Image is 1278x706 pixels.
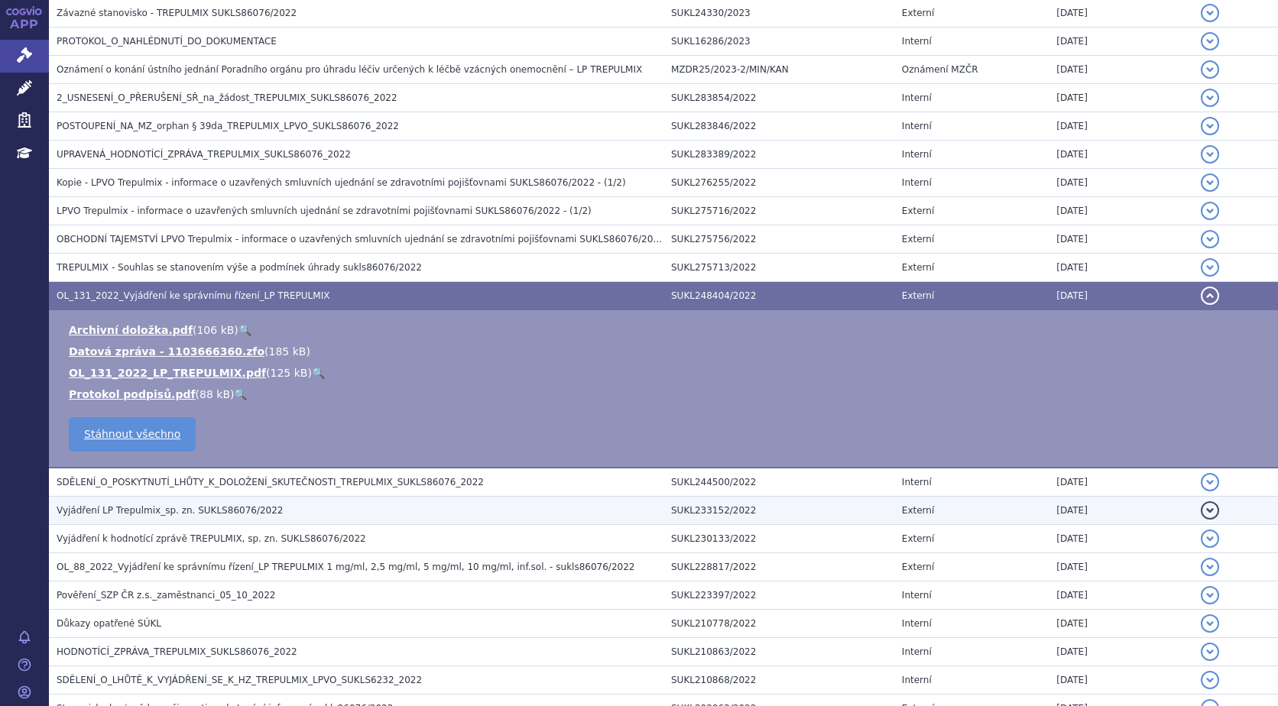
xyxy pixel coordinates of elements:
[663,254,894,282] td: SUKL275713/2022
[1201,230,1219,248] button: detail
[1201,4,1219,22] button: detail
[663,610,894,638] td: SUKL210778/2022
[663,225,894,254] td: SUKL275756/2022
[1049,84,1193,112] td: [DATE]
[1201,258,1219,277] button: detail
[69,387,1263,402] li: ( )
[1201,614,1219,633] button: detail
[57,149,351,160] span: UPRAVENÁ_HODNOTÍCÍ_ZPRÁVA_TREPULMIX_SUKLS86076_2022
[57,646,297,657] span: HODNOTÍCÍ_ZPRÁVA_TREPULMIX_SUKLS86076_2022
[1201,60,1219,79] button: detail
[663,28,894,56] td: SUKL16286/2023
[1049,112,1193,141] td: [DATE]
[57,121,399,131] span: POSTOUPENÍ_NA_MZ_orphan § 39da_TREPULMIX_LPVO_SUKLS86076_2022
[902,177,932,188] span: Interní
[238,324,251,336] a: 🔍
[902,206,934,216] span: Externí
[1049,225,1193,254] td: [DATE]
[1049,525,1193,553] td: [DATE]
[199,388,230,400] span: 88 kB
[69,365,1263,381] li: ( )
[69,322,1263,338] li: ( )
[1201,32,1219,50] button: detail
[57,234,696,245] span: OBCHODNÍ TAJEMSTVÍ LPVO Trepulmix - informace o uzavřených smluvních ujednání se zdravotními poji...
[1201,558,1219,576] button: detail
[57,8,297,18] span: Závazné stanovisko - TREPULMIX SUKLS86076/2022
[902,36,932,47] span: Interní
[663,141,894,169] td: SUKL283389/2022
[663,468,894,497] td: SUKL244500/2022
[1201,117,1219,135] button: detail
[902,92,932,103] span: Interní
[902,505,934,516] span: Externí
[663,553,894,581] td: SUKL228817/2022
[1049,169,1193,197] td: [DATE]
[1049,610,1193,638] td: [DATE]
[663,497,894,525] td: SUKL233152/2022
[663,282,894,310] td: SUKL248404/2022
[57,206,592,216] span: LPVO Trepulmix - informace o uzavřených smluvních ujednání se zdravotními pojišťovnami SUKLS86076...
[69,417,196,452] a: Stáhnout všechno
[69,388,196,400] a: Protokol podpisů.pdf
[1049,141,1193,169] td: [DATE]
[1049,56,1193,84] td: [DATE]
[1049,638,1193,666] td: [DATE]
[1201,202,1219,220] button: detail
[57,590,275,601] span: Pověření_SZP ČR z.s._zaměstnanci_05_10_2022
[57,290,329,301] span: OL_131_2022_Vyjádření ke správnímu řízení_LP TREPULMIX
[69,367,266,379] a: OL_131_2022_LP_TREPULMIX.pdf
[57,562,634,572] span: OL_88_2022_Vyjádření ke správnímu řízení_LP TREPULMIX 1 mg/ml, 2,5 mg/ml, 5 mg/ml, 10 mg/ml, inf....
[57,262,422,273] span: TREPULMIX - Souhlas se stanovením výše a podmínek úhrady sukls86076/2022
[1049,254,1193,282] td: [DATE]
[1049,197,1193,225] td: [DATE]
[57,505,284,516] span: Vyjádření LP Trepulmix_sp. zn. SUKLS86076/2022
[663,84,894,112] td: SUKL283854/2022
[1201,145,1219,164] button: detail
[1201,501,1219,520] button: detail
[57,618,161,629] span: Důkazy opatřené SÚKL
[902,590,932,601] span: Interní
[57,533,366,544] span: Vyjádření k hodnotící zprávě TREPULMIX, sp. zn. SUKLS86076/2022
[663,525,894,553] td: SUKL230133/2022
[902,8,934,18] span: Externí
[663,56,894,84] td: MZDR25/2023-2/MIN/KAN
[1049,28,1193,56] td: [DATE]
[902,533,934,544] span: Externí
[902,121,932,131] span: Interní
[663,581,894,610] td: SUKL223397/2022
[902,562,934,572] span: Externí
[902,675,932,685] span: Interní
[57,675,422,685] span: SDĚLENÍ_O_LHŮTĚ_K_VYJÁDŘENÍ_SE_K_HZ_TREPULMIX_LPVO_SUKLS6232_2022
[1049,468,1193,497] td: [DATE]
[663,197,894,225] td: SUKL275716/2022
[312,367,325,379] a: 🔍
[902,64,978,75] span: Oznámení MZČR
[69,345,264,358] a: Datová zpráva - 1103666360.zfo
[902,290,934,301] span: Externí
[1049,553,1193,581] td: [DATE]
[1201,529,1219,548] button: detail
[1201,473,1219,491] button: detail
[902,646,932,657] span: Interní
[663,169,894,197] td: SUKL276255/2022
[1201,586,1219,604] button: detail
[663,112,894,141] td: SUKL283846/2022
[902,149,932,160] span: Interní
[1049,497,1193,525] td: [DATE]
[1201,287,1219,305] button: detail
[902,262,934,273] span: Externí
[1049,282,1193,310] td: [DATE]
[1201,89,1219,107] button: detail
[663,666,894,695] td: SUKL210868/2022
[196,324,234,336] span: 106 kB
[1049,581,1193,610] td: [DATE]
[663,638,894,666] td: SUKL210863/2022
[57,477,484,487] span: SDĚLENÍ_O_POSKYTNUTÍ_LHŮTY_K_DOLOŽENÍ_SKUTEČNOSTI_TREPULMIX_SUKLS86076_2022
[902,234,934,245] span: Externí
[269,345,307,358] span: 185 kB
[902,618,932,629] span: Interní
[902,477,932,487] span: Interní
[57,92,397,103] span: 2_USNESENÍ_O_PŘERUŠENÍ_SŘ_na_žádost_TREPULMIX_SUKLS86076_2022
[271,367,308,379] span: 125 kB
[57,177,626,188] span: Kopie - LPVO Trepulmix - informace o uzavřených smluvních ujednání se zdravotními pojišťovnami SU...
